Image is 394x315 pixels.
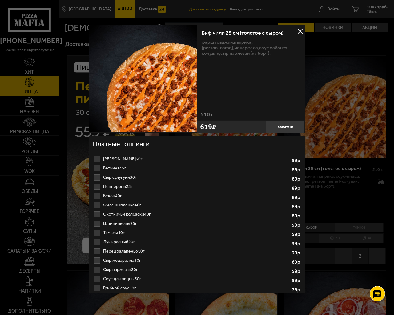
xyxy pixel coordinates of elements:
strong: 59 р [292,232,302,237]
strong: 59 р [292,223,302,228]
strong: 89 р [292,204,302,209]
label: [PERSON_NAME] 30г [92,154,302,164]
label: Шампиньоны 25г [92,219,302,228]
strong: 59 р [292,269,302,274]
label: Охотничьи колбаски 40г [92,210,302,219]
strong: 89 р [292,213,302,218]
label: Соус для пиццы 50г [92,274,302,284]
li: Сливочно-чесночный соус [92,293,302,302]
li: Сыр моцарелла [92,256,302,265]
strong: 59 р [292,158,302,163]
li: Шампиньоны [92,219,302,228]
li: Перец халапеньо [92,247,302,256]
li: Томаты [92,228,302,237]
label: Грибной соус 50г [92,284,302,293]
li: Пепперони [92,182,302,191]
label: Томаты 40г [92,228,302,237]
strong: 79 р [292,287,302,292]
strong: 39 р [292,250,302,255]
label: Сливочно-чесночный соус 50г [92,293,302,302]
label: Филе цыпленка 40г [92,201,302,210]
label: Сыр пармезан 20г [92,265,302,274]
li: Бекон [92,191,302,201]
label: Ветчина 45г [92,164,302,173]
strong: 89 р [292,186,302,191]
label: Лук красный 20г [92,237,302,247]
div: 510 г [197,112,305,120]
p: фарш говяжий, паприка, [PERSON_NAME], моцарелла, соус майонез-кочудян, сыр пармезан (на борт). [202,39,300,56]
label: Пепперони 25г [92,182,302,191]
strong: 89 р [292,195,302,200]
li: Охотничьи колбаски [92,210,302,219]
label: Сыр моцарелла 30г [92,256,302,265]
strong: 89 р [292,167,302,172]
button: Выбрать [266,120,305,133]
label: Сыр сулугуни 30г [92,173,302,182]
h4: Платные топпинги [92,139,302,150]
li: Лук красный [92,237,302,247]
img: Биф чили 25 см (толстое с сыром) [89,25,197,132]
h3: Биф чили 25 см (толстое с сыром) [202,30,300,36]
span: 619 ₽ [200,123,216,130]
li: Грибной соус [92,284,302,293]
label: Бекон 40г [92,191,302,201]
strong: 69 р [292,177,302,181]
li: Сыр пармезан [92,265,302,274]
label: Перец халапеньо 10г [92,247,302,256]
strong: 59 р [292,278,302,283]
li: Сыр сулугуни [92,173,302,182]
strong: 39 р [292,241,302,246]
li: Филе цыпленка [92,201,302,210]
li: Ветчина [92,164,302,173]
strong: 69 р [292,260,302,265]
li: Соус Деликатес [92,154,302,164]
li: Соус для пиццы [92,274,302,284]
